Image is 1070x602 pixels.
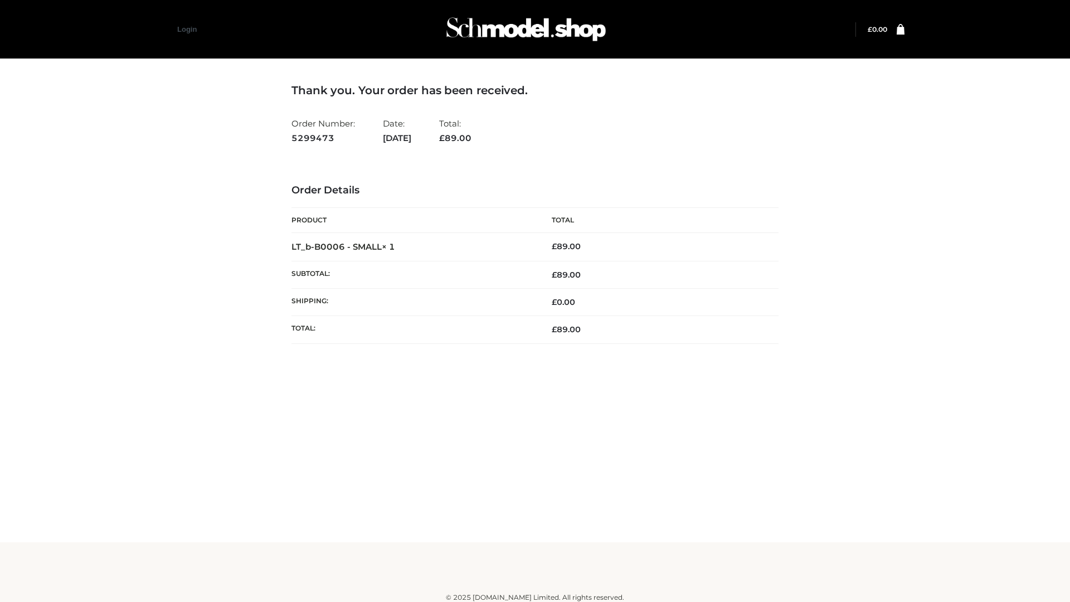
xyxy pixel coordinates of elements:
th: Total: [291,316,535,343]
span: £ [552,297,557,307]
bdi: 0.00 [868,25,887,33]
span: £ [439,133,445,143]
a: £0.00 [868,25,887,33]
bdi: 0.00 [552,297,575,307]
li: Total: [439,114,471,148]
span: £ [552,324,557,334]
a: Login [177,25,197,33]
h3: Thank you. Your order has been received. [291,84,779,97]
strong: LT_b-B0006 - SMALL [291,241,395,252]
strong: × 1 [382,241,395,252]
li: Date: [383,114,411,148]
th: Product [291,208,535,233]
span: £ [552,270,557,280]
bdi: 89.00 [552,241,581,251]
span: £ [552,241,557,251]
strong: 5299473 [291,131,355,145]
th: Shipping: [291,289,535,316]
th: Subtotal: [291,261,535,288]
span: 89.00 [439,133,471,143]
h3: Order Details [291,185,779,197]
th: Total [535,208,779,233]
span: 89.00 [552,270,581,280]
li: Order Number: [291,114,355,148]
span: £ [868,25,872,33]
span: 89.00 [552,324,581,334]
strong: [DATE] [383,131,411,145]
img: Schmodel Admin 964 [442,7,610,51]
